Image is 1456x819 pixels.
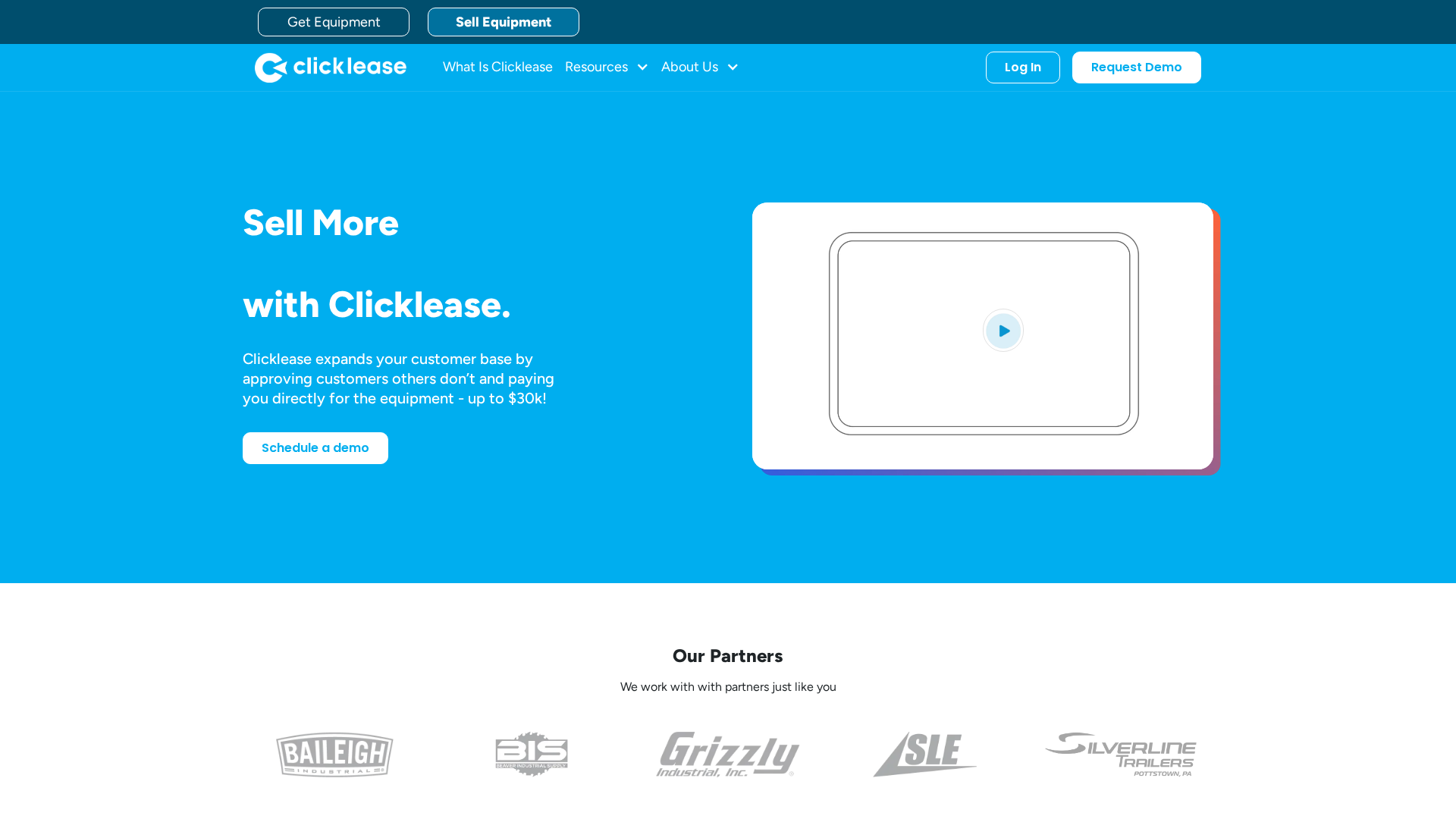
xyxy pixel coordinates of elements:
[243,349,582,408] div: Clicklease expands your customer base by approving customers others don’t and paying you directly...
[428,8,579,36] a: Sell Equipment
[983,309,1024,351] img: Blue play button logo on a light blue circular background
[255,52,406,83] a: home
[243,679,1213,695] p: We work with with partners just like you
[243,202,704,243] h1: Sell More
[873,732,977,777] img: a black and white photo of the side of a triangle
[1043,732,1199,777] img: undefined
[243,644,1213,667] p: Our Partners
[443,52,553,83] a: What Is Clicklease
[752,202,1213,469] a: open lightbox
[656,732,801,777] img: the grizzly industrial inc logo
[565,52,649,83] div: Resources
[276,732,394,777] img: baileigh logo
[1005,60,1041,75] div: Log In
[258,8,409,36] a: Get Equipment
[661,52,739,83] div: About Us
[495,732,568,777] img: the logo for beaver industrial supply
[1072,52,1201,83] a: Request Demo
[243,284,704,325] h1: with Clicklease.
[243,432,388,464] a: Schedule a demo
[255,52,406,83] img: Clicklease logo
